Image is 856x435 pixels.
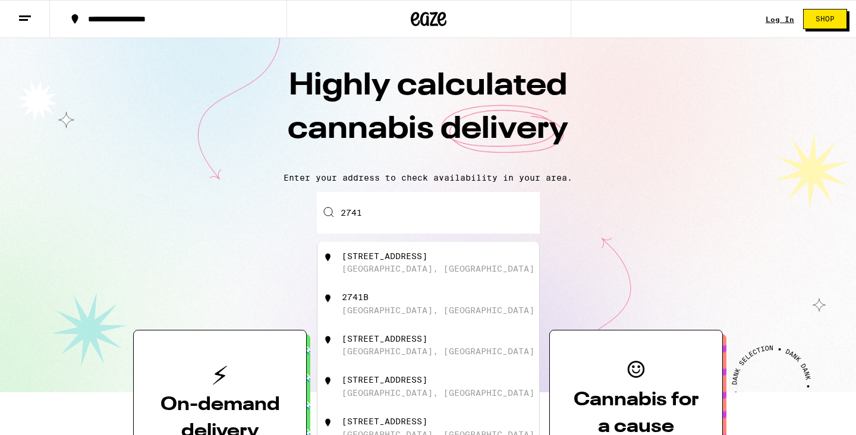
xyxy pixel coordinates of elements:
[794,9,856,29] a: Shop
[816,15,835,23] span: Shop
[342,375,427,384] div: [STREET_ADDRESS]
[342,292,369,302] div: 2741B
[803,9,847,29] button: Shop
[342,346,534,356] div: [GEOGRAPHIC_DATA], [GEOGRAPHIC_DATA]
[342,264,534,273] div: [GEOGRAPHIC_DATA], [GEOGRAPHIC_DATA]
[322,417,334,428] img: 2741 South Park Avenue
[220,65,636,163] h1: Highly calculated cannabis delivery
[342,334,427,343] div: [STREET_ADDRESS]
[342,251,427,261] div: [STREET_ADDRESS]
[12,173,844,182] p: Enter your address to check availability in your area.
[342,388,534,398] div: [GEOGRAPHIC_DATA], [GEOGRAPHIC_DATA]
[322,251,334,263] img: 2741 Alder Creek Dr N
[322,334,334,346] img: 2741 Grand Avenue
[322,292,334,304] img: 2741B
[317,192,540,234] input: Enter your delivery address
[342,417,427,426] div: [STREET_ADDRESS]
[342,305,534,315] div: [GEOGRAPHIC_DATA], [GEOGRAPHIC_DATA]
[322,375,334,387] img: 2741 Independence Avenue
[7,8,86,18] span: Hi. Need any help?
[766,15,794,23] a: Log In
